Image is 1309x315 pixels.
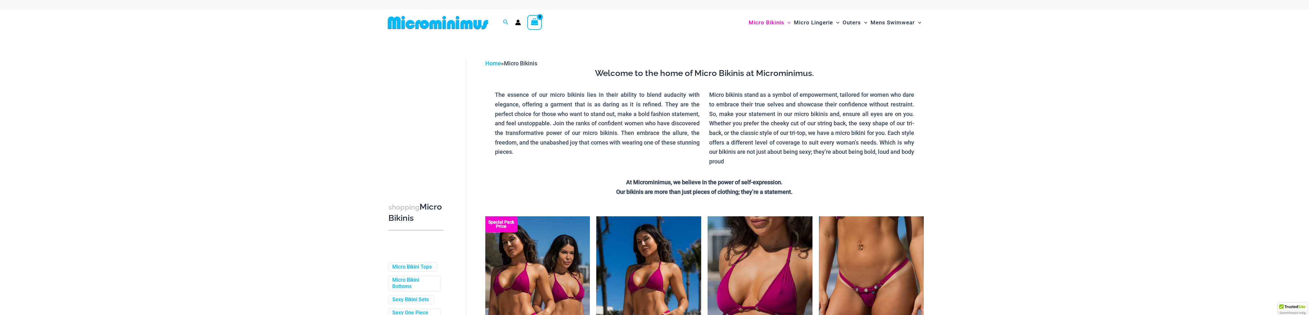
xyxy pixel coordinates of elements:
[385,15,491,30] img: MM SHOP LOGO FLAT
[485,220,517,228] b: Special Pack Price
[747,13,792,32] a: Micro BikinisMenu ToggleMenu Toggle
[861,14,867,31] span: Menu Toggle
[833,14,839,31] span: Menu Toggle
[784,14,791,31] span: Menu Toggle
[709,90,914,166] p: Micro bikinis stand as a symbol of empowerment, tailored for women who dare to embrace their true...
[841,13,869,32] a: OutersMenu ToggleMenu Toggle
[388,203,420,211] span: shopping
[792,13,841,32] a: Micro LingerieMenu ToggleMenu Toggle
[490,68,919,79] h3: Welcome to the home of Micro Bikinis at Microminimus.
[388,202,443,224] h3: Micro Bikinis
[392,277,436,290] a: Micro Bikini Bottoms
[626,179,783,186] strong: At Microminimus, we believe in the power of self-expression.
[485,60,537,67] span: »
[515,20,521,25] a: Account icon link
[527,15,542,30] a: View Shopping Cart, empty
[485,60,501,67] a: Home
[616,188,793,195] strong: Our bikinis are more than just pieces of clothing; they’re a statement.
[749,14,784,31] span: Micro Bikinis
[794,14,833,31] span: Micro Lingerie
[495,90,700,157] p: The essence of our micro bikinis lies in their ability to blend audacity with elegance, offering ...
[504,60,537,67] span: Micro Bikinis
[869,13,923,32] a: Mens SwimwearMenu ToggleMenu Toggle
[871,14,915,31] span: Mens Swimwear
[1278,303,1307,315] div: TrustedSite Certified
[843,14,861,31] span: Outers
[915,14,921,31] span: Menu Toggle
[746,12,924,33] nav: Site Navigation
[392,264,432,270] a: Micro Bikini Tops
[392,296,429,303] a: Sexy Bikini Sets
[503,19,509,27] a: Search icon link
[388,54,446,182] iframe: TrustedSite Certified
